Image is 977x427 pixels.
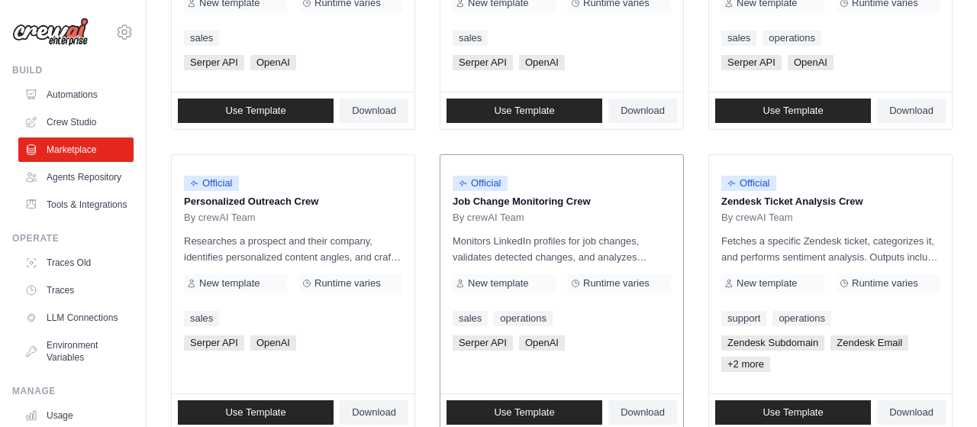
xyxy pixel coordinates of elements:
[352,105,396,117] span: Download
[721,233,940,265] p: Fetches a specific Zendesk ticket, categorizes it, and performs sentiment analysis. Outputs inclu...
[18,333,134,370] a: Environment Variables
[519,335,565,351] span: OpenAI
[453,194,671,209] p: Job Change Monitoring Crew
[721,194,940,209] p: Zendesk Ticket Analysis Crew
[583,277,650,290] span: Runtime varies
[18,82,134,107] a: Automations
[852,277,918,290] span: Runtime varies
[12,64,134,76] div: Build
[763,105,823,117] span: Use Template
[447,400,602,425] a: Use Template
[340,400,408,425] a: Download
[453,233,671,265] p: Monitors LinkedIn profiles for job changes, validates detected changes, and analyzes opportunitie...
[889,105,933,117] span: Download
[18,165,134,189] a: Agents Repository
[721,311,766,326] a: support
[453,176,508,191] span: Official
[453,335,513,351] span: Serper API
[447,99,602,123] a: Use Template
[12,385,134,397] div: Manage
[184,212,256,224] span: By crewAI Team
[608,99,677,123] a: Download
[18,110,134,134] a: Crew Studio
[519,55,565,70] span: OpenAI
[772,311,831,326] a: operations
[12,18,89,47] img: Logo
[721,31,756,46] a: sales
[763,31,821,46] a: operations
[250,335,296,351] span: OpenAI
[494,105,554,117] span: Use Template
[877,99,946,123] a: Download
[737,277,797,290] span: New template
[715,400,871,425] a: Use Template
[453,212,524,224] span: By crewAI Team
[621,406,665,419] span: Download
[314,277,381,290] span: Runtime varies
[184,233,402,265] p: Researches a prospect and their company, identifies personalized content angles, and crafts a tai...
[178,99,334,123] a: Use Template
[788,55,834,70] span: OpenAI
[184,55,244,70] span: Serper API
[608,400,677,425] a: Download
[721,357,770,372] span: +2 more
[721,335,824,351] span: Zendesk Subdomain
[494,406,554,419] span: Use Template
[184,31,219,46] a: sales
[184,335,244,351] span: Serper API
[18,251,134,275] a: Traces Old
[18,137,134,162] a: Marketplace
[184,176,239,191] span: Official
[830,335,908,351] span: Zendesk Email
[352,406,396,419] span: Download
[763,406,823,419] span: Use Template
[225,105,285,117] span: Use Template
[453,311,488,326] a: sales
[18,306,134,330] a: LLM Connections
[184,311,219,326] a: sales
[494,311,553,326] a: operations
[12,232,134,244] div: Operate
[199,277,260,290] span: New template
[225,406,285,419] span: Use Template
[621,105,665,117] span: Download
[721,55,782,70] span: Serper API
[18,192,134,217] a: Tools & Integrations
[178,400,334,425] a: Use Template
[184,194,402,209] p: Personalized Outreach Crew
[889,406,933,419] span: Download
[453,31,488,46] a: sales
[340,99,408,123] a: Download
[18,278,134,302] a: Traces
[721,212,793,224] span: By crewAI Team
[468,277,528,290] span: New template
[715,99,871,123] a: Use Template
[453,55,513,70] span: Serper API
[721,176,776,191] span: Official
[250,55,296,70] span: OpenAI
[877,400,946,425] a: Download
